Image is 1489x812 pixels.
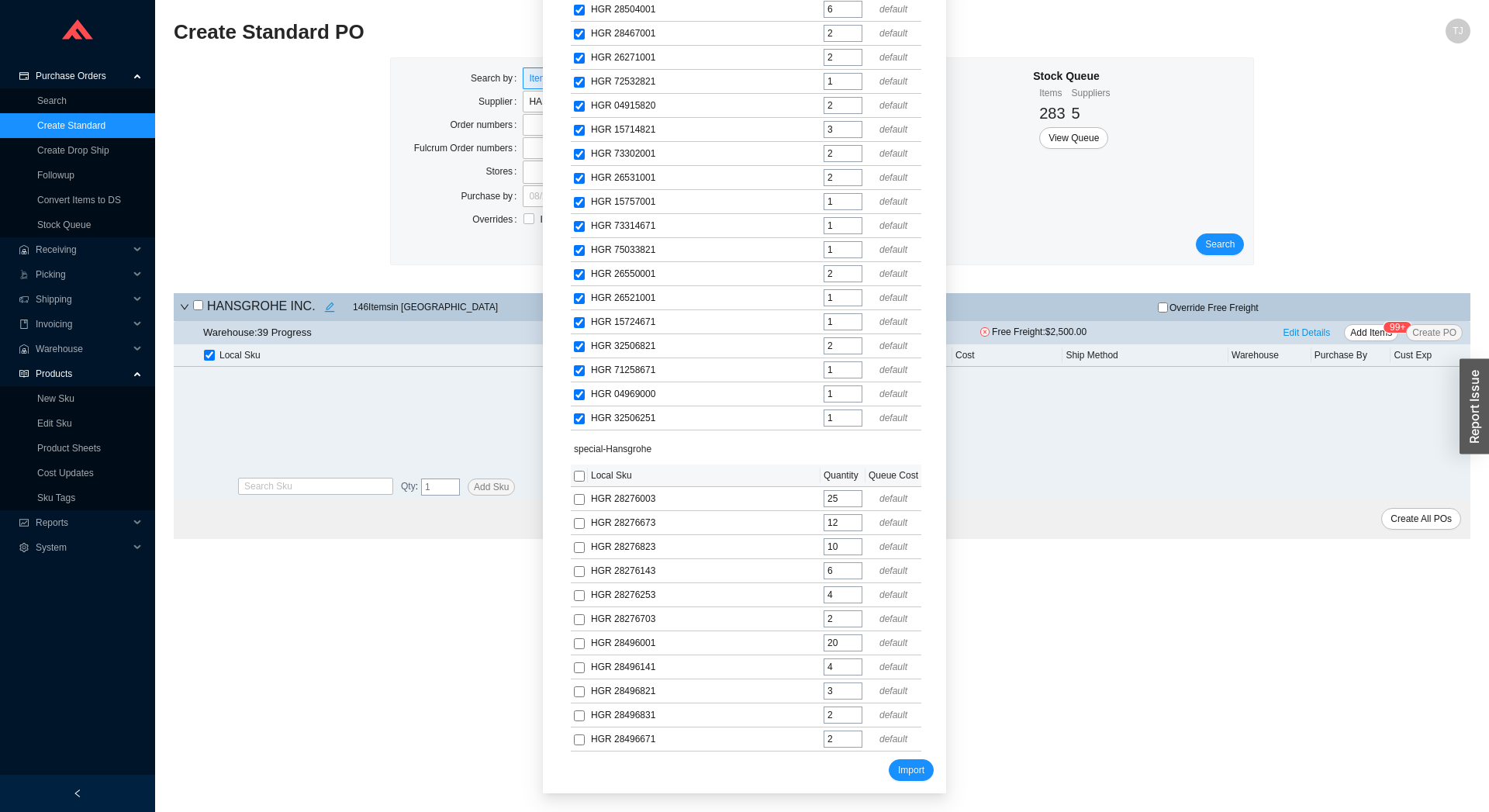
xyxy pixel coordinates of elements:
i: default [879,541,907,552]
td: HGR 28276823 [588,535,821,559]
td: HGR 71258671 [588,358,821,382]
td: HGR 75033821 [588,238,821,262]
td: HGR 26521001 [588,286,821,310]
td: HGR 26271001 [588,46,821,70]
th: Purchase By [1311,344,1391,367]
span: Reports [36,510,129,535]
i: default [879,365,907,375]
i: default [879,613,907,624]
button: View Queue [1039,127,1108,149]
td: HGR 72532821 [588,70,821,94]
label: Order numbers [450,114,523,136]
i: default [879,710,907,720]
i: default [879,389,907,399]
span: TJ [1453,19,1463,43]
span: Override Free Freight [1169,303,1259,313]
label: Search by [471,67,523,89]
span: System [36,535,129,560]
span: close-circle [980,327,990,337]
label: Purchase by [461,185,523,207]
td: HGR 28467001 [588,22,821,46]
input: 1 [421,479,460,496]
button: Add Items [1344,324,1398,341]
th: Ship Method [1062,344,1228,367]
td: HGR 28496141 [588,655,821,679]
span: Products [36,361,129,386]
span: $2,500.00 [1045,327,1087,337]
td: HGR 15724671 [588,310,821,334]
a: Create Standard [37,120,105,131]
label: Stores [485,161,523,182]
h2: Create Standard PO [174,19,1146,46]
span: Receiving [36,237,129,262]
button: Create All POs [1381,508,1461,530]
i: default [879,662,907,672]
span: Create All POs [1391,511,1452,527]
i: default [879,100,907,111]
i: default [879,565,907,576]
input: 08/21/2025 [529,188,601,204]
span: Edit Details [1283,325,1331,340]
td: HGR 28496831 [588,703,821,727]
td: HGR 28276673 [588,511,821,535]
td: HGR 26531001 [588,166,821,190]
button: Add Sku [468,479,515,496]
a: Cost Updates [37,468,94,479]
td: HGR 28276703 [588,607,821,631]
i: default [879,124,907,135]
span: Purchase Orders [36,64,129,88]
span: Ignore status [534,212,600,227]
i: default [879,76,907,87]
td: HGR 04969000 [588,382,821,406]
span: Items Needed [529,73,587,84]
button: Search [1196,233,1244,255]
th: Warehouse [1228,344,1311,367]
i: default [879,268,907,279]
i: default [879,148,907,159]
span: View Queue [1049,130,1099,146]
td: HGR 32506251 [588,406,821,430]
a: Search [37,95,67,106]
h4: special - Hansgrohe [574,441,918,457]
span: HANSGROHE INC. [529,92,763,112]
i: default [879,196,907,207]
label: Overrides [472,209,523,230]
span: Add Items [1350,325,1392,340]
span: Search [1205,237,1235,252]
span: Picking [36,262,129,287]
td: HGR 15757001 [588,190,821,214]
span: left [73,789,82,798]
h4: HANSGROHE INC. [193,296,340,318]
i: default [879,517,907,528]
span: credit-card [19,71,29,81]
td: HGR 28276253 [588,583,821,607]
label: Fulcrum Order numbers [414,137,523,159]
td: HGR 04915820 [588,94,821,118]
button: edit [319,296,340,318]
th: Queue Cost [865,465,921,487]
span: setting [19,543,29,552]
i: default [879,493,907,504]
span: Import [898,762,924,778]
button: Import [889,759,934,781]
i: default [879,316,907,327]
span: 146 Item s in [GEOGRAPHIC_DATA] [353,299,498,315]
label: Supplier: [478,91,523,112]
div: Warehouse: 39 Progress [203,324,312,341]
td: HGR 73302001 [588,142,821,166]
span: fund [19,518,29,527]
a: Stock Queue [37,219,91,230]
i: default [879,340,907,351]
th: Cost [952,344,1062,367]
td: HGR 28496821 [588,679,821,703]
th: Local Sku [588,465,821,487]
a: Convert Items to DS [37,195,121,206]
td: HGR 28496001 [588,631,821,655]
div: Stock Queue [1033,67,1110,85]
i: default [879,734,907,745]
td: HGR 15714821 [588,118,821,142]
th: Quantity [821,465,865,487]
span: edit [320,302,340,313]
a: Product Sheets [37,443,101,454]
i: default [879,52,907,63]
